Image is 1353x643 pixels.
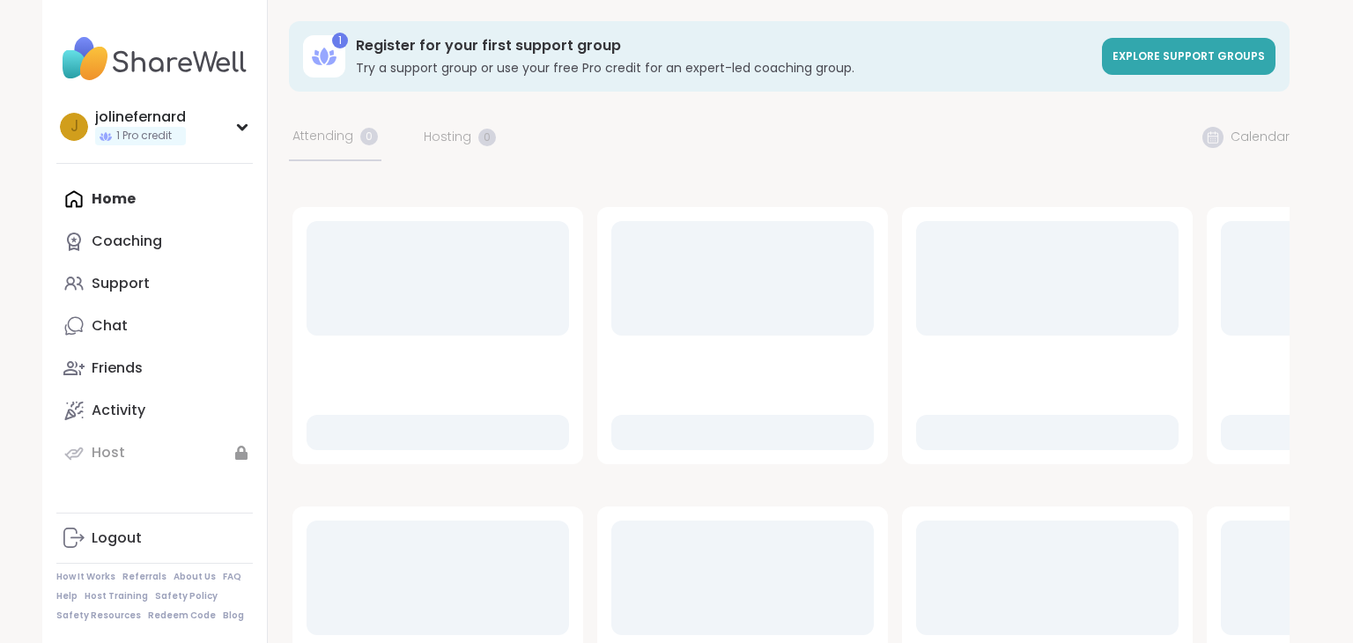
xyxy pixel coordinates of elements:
[56,590,78,602] a: Help
[332,33,348,48] div: 1
[56,517,253,559] a: Logout
[92,316,128,336] div: Chat
[92,401,145,420] div: Activity
[174,571,216,583] a: About Us
[56,28,253,90] img: ShareWell Nav Logo
[92,528,142,548] div: Logout
[95,107,186,127] div: jolinefernard
[56,220,253,262] a: Coaching
[56,347,253,389] a: Friends
[148,610,216,622] a: Redeem Code
[155,590,218,602] a: Safety Policy
[92,358,143,378] div: Friends
[92,443,125,462] div: Host
[56,610,141,622] a: Safety Resources
[223,571,241,583] a: FAQ
[92,232,162,251] div: Coaching
[56,305,253,347] a: Chat
[1102,38,1275,75] a: Explore support groups
[122,571,166,583] a: Referrals
[56,571,115,583] a: How It Works
[56,262,253,305] a: Support
[56,432,253,474] a: Host
[223,610,244,622] a: Blog
[356,59,1091,77] h3: Try a support group or use your free Pro credit for an expert-led coaching group.
[56,389,253,432] a: Activity
[1113,48,1265,63] span: Explore support groups
[70,115,78,138] span: j
[356,36,1091,55] h3: Register for your first support group
[116,129,172,144] span: 1 Pro credit
[85,590,148,602] a: Host Training
[92,274,150,293] div: Support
